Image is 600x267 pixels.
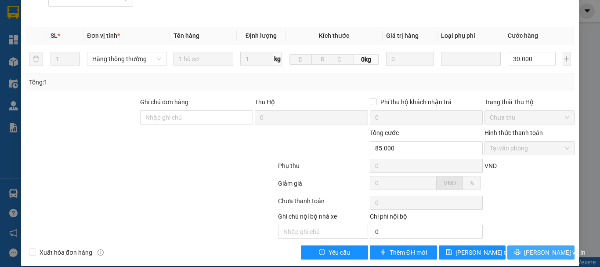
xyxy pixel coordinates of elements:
[98,249,104,256] span: info-circle
[446,249,452,256] span: save
[278,212,368,225] div: Ghi chú nội bộ nhà xe
[278,225,368,239] input: Nhập ghi chú
[444,179,456,187] span: VND
[277,196,369,212] div: Chưa thanh toán
[140,99,188,106] label: Ghi chú đơn hàng
[277,161,369,176] div: Phụ thu
[173,52,233,66] input: VD: Bàn, Ghế
[484,129,543,136] label: Hình thức thanh toán
[87,32,120,39] span: Đơn vị tính
[51,32,58,39] span: SL
[439,245,506,260] button: save[PERSON_NAME] thay đổi
[354,54,379,65] span: 0kg
[484,162,497,169] span: VND
[273,52,282,66] span: kg
[140,110,253,124] input: Ghi chú đơn hàng
[524,248,586,257] span: [PERSON_NAME] và In
[490,111,569,124] span: Chưa thu
[455,248,526,257] span: [PERSON_NAME] thay đổi
[508,32,538,39] span: Cước hàng
[173,32,199,39] span: Tên hàng
[484,97,575,107] div: Trạng thái Thu Hộ
[319,249,325,256] span: exclamation-circle
[246,32,277,39] span: Định lượng
[490,142,569,155] span: Tại văn phòng
[470,179,474,187] span: %
[370,212,483,225] div: Chi phí nội bộ
[29,77,232,87] div: Tổng: 1
[92,52,161,66] span: Hàng thông thường
[329,248,350,257] span: Yêu cầu
[386,32,419,39] span: Giá trị hàng
[390,248,427,257] span: Thêm ĐH mới
[311,54,334,65] input: R
[370,245,437,260] button: plusThêm ĐH mới
[255,99,275,106] span: Thu Hộ
[289,54,312,65] input: D
[29,52,43,66] button: delete
[507,245,575,260] button: printer[PERSON_NAME] và In
[563,52,571,66] button: plus
[437,27,504,44] th: Loại phụ phí
[370,129,399,136] span: Tổng cước
[319,32,349,39] span: Kích thước
[36,248,96,257] span: Xuất hóa đơn hàng
[514,249,520,256] span: printer
[301,245,368,260] button: exclamation-circleYêu cầu
[334,54,354,65] input: C
[386,52,434,66] input: 0
[377,97,455,107] span: Phí thu hộ khách nhận trả
[380,249,386,256] span: plus
[277,179,369,194] div: Giảm giá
